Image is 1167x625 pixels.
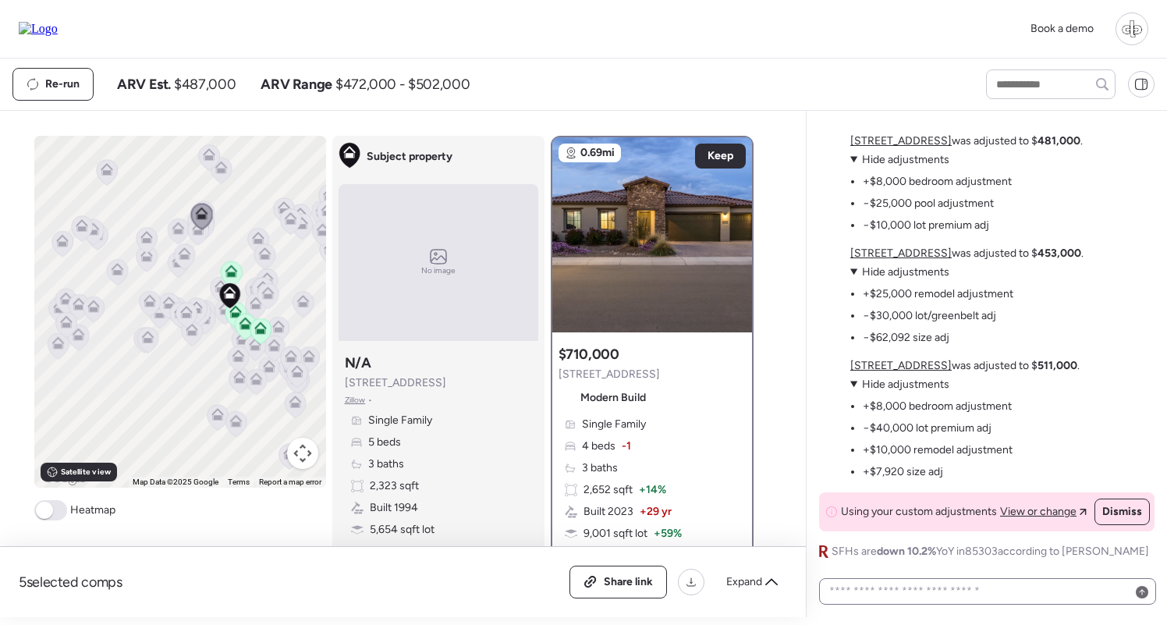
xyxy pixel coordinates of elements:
[582,439,615,454] span: 4 beds
[370,522,435,538] span: 5,654 sqft lot
[863,421,991,436] li: −$40,000 lot premium adj
[370,500,418,516] span: Built 1994
[850,133,1083,149] p: was adjusted to $ .
[862,265,949,279] span: Hide adjustments
[850,246,1084,261] p: was adjusted to $ .
[38,467,90,488] img: Google
[367,149,452,165] span: Subject property
[726,574,762,590] span: Expand
[1038,134,1080,147] strong: 481,000
[45,76,80,92] span: Re-run
[639,482,666,498] span: + 14%
[259,478,321,486] a: Report a map error
[345,394,366,407] span: Zillow
[370,544,406,559] span: Garage
[368,394,372,407] span: •
[583,482,633,498] span: 2,652 sqft
[862,378,949,391] span: Hide adjustments
[850,358,1080,374] p: was adjusted to $ .
[863,330,949,346] li: −$62,092 size adj
[640,504,672,520] span: + 29 yr
[1038,247,1081,260] strong: 453,000
[19,22,58,36] img: Logo
[19,573,122,591] span: 5 selected comps
[1000,504,1077,520] span: View or change
[335,75,470,94] span: $472,000 - $502,000
[70,502,115,518] span: Heatmap
[604,574,653,590] span: Share link
[368,456,404,472] span: 3 baths
[228,478,250,486] a: Terms (opens in new tab)
[863,286,1013,302] li: +$25,000 remodel adjustment
[583,504,633,520] span: Built 2023
[850,247,952,260] a: [STREET_ADDRESS]
[421,265,456,277] span: No image
[345,353,371,372] h3: N/A
[863,464,943,480] li: +$7,920 size adj
[622,439,631,454] span: -1
[345,375,446,391] span: [STREET_ADDRESS]
[862,153,949,166] span: Hide adjustments
[708,148,733,164] span: Keep
[117,75,171,94] span: ARV Est.
[863,399,1012,414] li: +$8,000 bedroom adjustment
[850,152,1012,168] summary: Hide adjustments
[582,460,618,476] span: 3 baths
[841,504,997,520] span: Using your custom adjustments
[850,359,952,372] a: [STREET_ADDRESS]
[850,134,952,147] a: [STREET_ADDRESS]
[1102,504,1142,520] span: Dismiss
[287,438,318,469] button: Map camera controls
[877,545,936,558] span: down 10.2%
[368,413,432,428] span: Single Family
[580,145,615,161] span: 0.69mi
[1030,22,1094,35] span: Book a demo
[850,377,1013,392] summary: Hide adjustments
[654,526,682,542] span: + 59%
[580,390,646,406] span: Modern Build
[832,544,1149,559] span: SFHs are YoY in 85303 according to [PERSON_NAME]
[582,417,646,432] span: Single Family
[850,265,1013,280] summary: Hide adjustments
[1000,504,1087,520] a: View or change
[368,435,401,450] span: 5 beds
[133,478,218,486] span: Map Data ©2025 Google
[174,75,236,94] span: $487,000
[38,467,90,488] a: Open this area in Google Maps (opens a new window)
[559,367,660,382] span: [STREET_ADDRESS]
[583,526,647,542] span: 9,001 sqft lot
[863,218,989,233] li: −$10,000 lot premium adj
[61,466,111,478] span: Satellite view
[261,75,332,94] span: ARV Range
[863,308,996,324] li: −$30,000 lot/greenbelt adj
[370,478,419,494] span: 2,323 sqft
[863,196,994,211] li: −$25,000 pool adjustment
[863,174,1012,190] li: +$8,000 bedroom adjustment
[559,345,619,364] h3: $710,000
[863,442,1013,458] li: +$10,000 remodel adjustment
[1038,359,1077,372] strong: 511,000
